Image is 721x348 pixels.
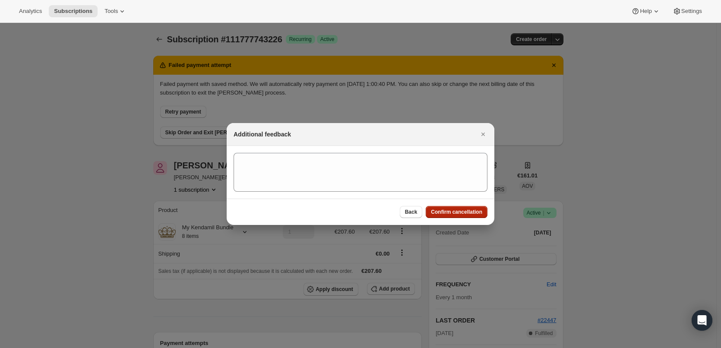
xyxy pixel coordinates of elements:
button: Confirm cancellation [426,206,487,218]
button: Analytics [14,5,47,17]
button: Settings [667,5,707,17]
span: Settings [681,8,702,15]
div: Open Intercom Messenger [692,310,712,331]
span: Analytics [19,8,42,15]
span: Confirm cancellation [431,209,482,215]
button: Back [400,206,423,218]
button: Close [477,128,489,140]
span: Help [640,8,651,15]
button: Subscriptions [49,5,98,17]
span: Subscriptions [54,8,92,15]
h2: Additional feedback [234,130,291,139]
button: Tools [99,5,132,17]
button: Help [626,5,665,17]
span: Tools [104,8,118,15]
span: Back [405,209,417,215]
